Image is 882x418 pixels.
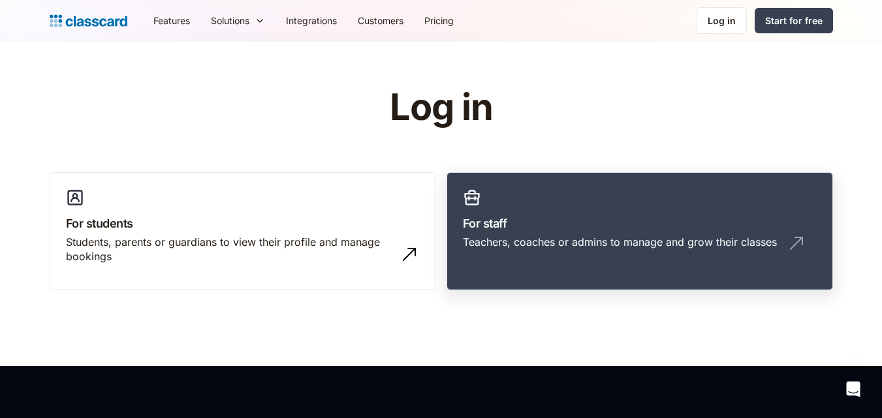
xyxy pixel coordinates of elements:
[276,6,347,35] a: Integrations
[463,215,817,232] h3: For staff
[66,235,394,264] div: Students, parents or guardians to view their profile and manage bookings
[697,7,747,34] a: Log in
[211,14,249,27] div: Solutions
[755,8,833,33] a: Start for free
[143,6,200,35] a: Features
[200,6,276,35] div: Solutions
[414,6,464,35] a: Pricing
[447,172,833,291] a: For staffTeachers, coaches or admins to manage and grow their classes
[838,374,869,405] div: Open Intercom Messenger
[50,12,127,30] a: home
[708,14,736,27] div: Log in
[66,215,420,232] h3: For students
[765,14,823,27] div: Start for free
[463,235,777,249] div: Teachers, coaches or admins to manage and grow their classes
[50,172,436,291] a: For studentsStudents, parents or guardians to view their profile and manage bookings
[347,6,414,35] a: Customers
[234,87,648,128] h1: Log in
